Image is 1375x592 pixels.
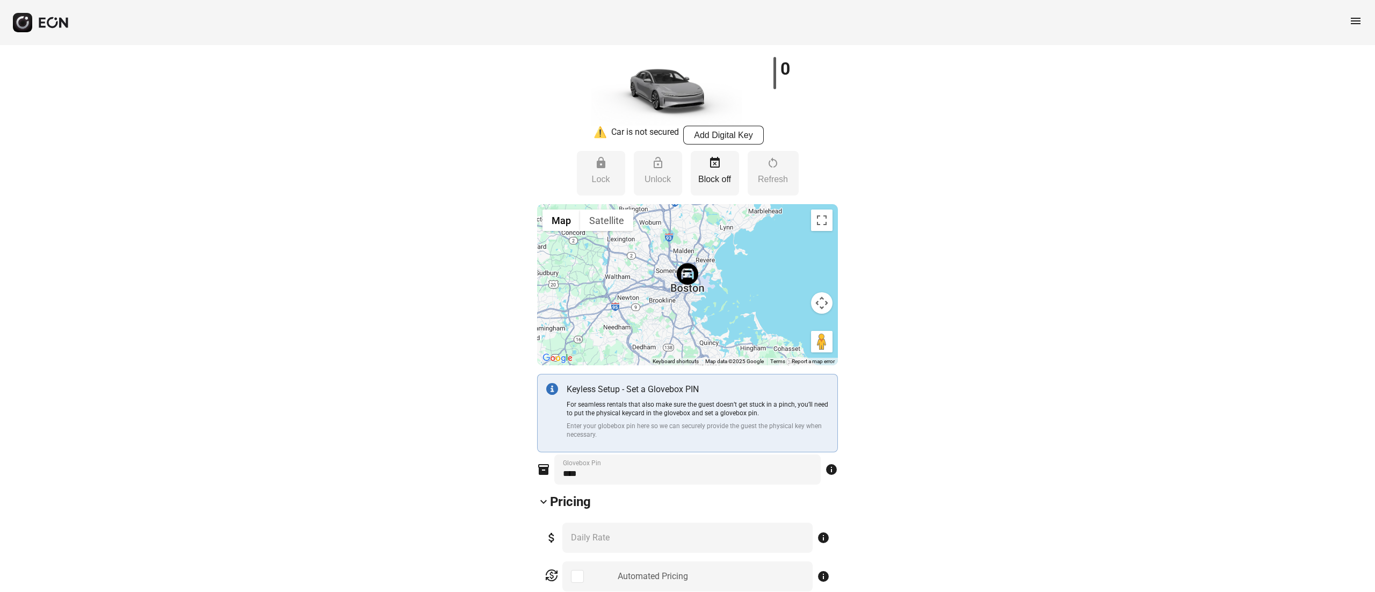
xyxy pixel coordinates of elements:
[580,210,633,231] button: Show satellite imagery
[780,62,790,75] h1: 0
[591,50,742,126] img: car
[537,495,550,508] span: keyboard_arrow_down
[691,151,739,196] button: Block off
[770,358,785,364] a: Terms (opens in new tab)
[708,156,721,169] span: event_busy
[811,292,833,314] button: Map camera controls
[594,126,607,145] div: ⚠️
[545,531,558,544] span: attach_money
[567,422,829,439] p: Enter your globebox pin here so we can securely provide the guest the physical key when necessary.
[811,210,833,231] button: Toggle fullscreen view
[683,126,764,145] button: Add Digital Key
[540,351,575,365] img: Google
[546,383,558,395] img: info
[705,358,764,364] span: Map data ©2025 Google
[811,331,833,352] button: Drag Pegman onto the map to open Street View
[611,126,679,145] div: Car is not secured
[550,493,591,510] h2: Pricing
[792,358,835,364] a: Report a map error
[653,358,699,365] button: Keyboard shortcuts
[817,531,830,544] span: info
[563,459,601,467] label: Glovebox Pin
[567,383,829,396] p: Keyless Setup - Set a Glovebox PIN
[696,173,734,186] p: Block off
[825,463,838,476] span: info
[537,463,550,476] span: inventory_2
[1349,15,1362,27] span: menu
[618,570,688,583] div: Automated Pricing
[567,400,829,417] p: For seamless rentals that also make sure the guest doesn’t get stuck in a pinch, you’ll need to p...
[545,569,558,582] span: currency_exchange
[542,210,580,231] button: Show street map
[540,351,575,365] a: Open this area in Google Maps (opens a new window)
[817,570,830,583] span: info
